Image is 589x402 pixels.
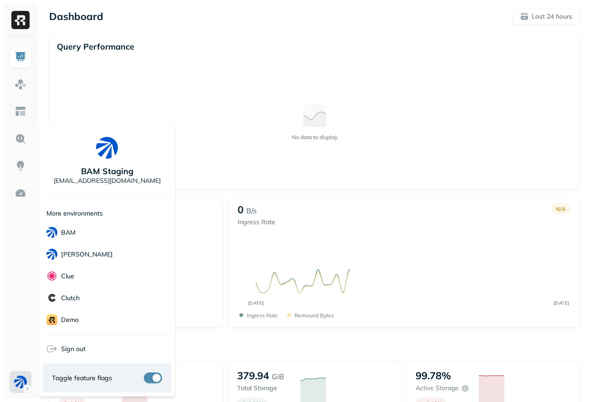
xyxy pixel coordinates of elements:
[46,209,103,218] p: More environments
[46,314,57,325] img: demo
[61,345,86,353] span: Sign out
[46,271,57,281] img: Clue
[61,294,80,302] p: Clutch
[46,292,57,303] img: Clutch
[81,166,133,176] p: BAM Staging
[52,374,112,382] span: Toggle feature flags
[61,250,113,259] p: [PERSON_NAME]
[61,228,76,237] p: BAM
[61,272,74,281] p: Clue
[54,176,161,185] p: [EMAIL_ADDRESS][DOMAIN_NAME]
[96,137,118,159] img: BAM Staging
[61,316,79,324] p: demo
[46,227,57,238] img: BAM
[46,249,57,260] img: BAM Dev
